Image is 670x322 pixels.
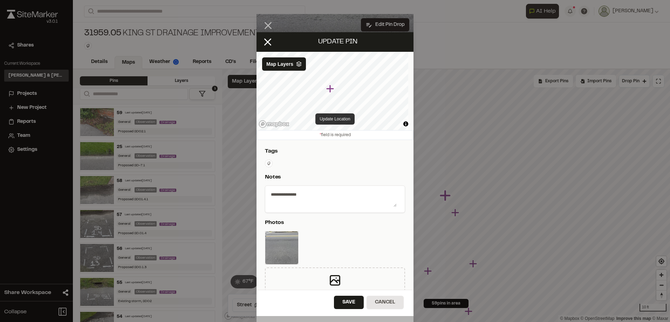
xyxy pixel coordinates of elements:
[265,267,405,301] div: Click toadd imagesor drag and drop
[265,147,402,155] p: Tags
[334,296,364,309] button: Save
[298,289,372,295] div: Click to add images or drag and drop
[257,130,413,140] div: field is required
[257,52,408,130] canvas: Map
[265,160,273,167] button: Edit Tags
[265,218,402,227] p: Photos
[265,231,299,265] img: file
[367,296,404,309] button: Cancel
[315,113,354,125] button: Update Location
[265,173,402,181] p: Notes
[326,84,335,93] div: Map marker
